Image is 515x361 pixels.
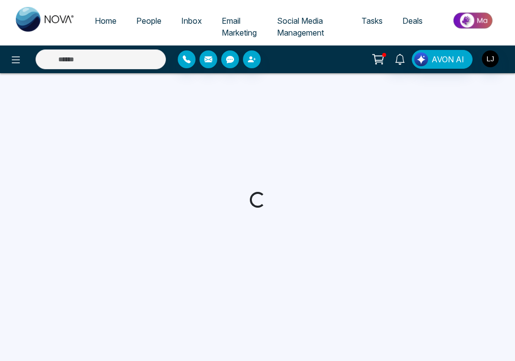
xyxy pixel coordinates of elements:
[437,9,509,32] img: Market-place.gif
[432,53,464,65] span: AVON AI
[412,50,473,69] button: AVON AI
[277,16,324,38] span: Social Media Management
[361,16,383,26] span: Tasks
[126,11,171,30] a: People
[85,11,126,30] a: Home
[393,11,433,30] a: Deals
[136,16,161,26] span: People
[482,50,499,67] img: User Avatar
[402,16,423,26] span: Deals
[267,11,352,42] a: Social Media Management
[181,16,202,26] span: Inbox
[352,11,393,30] a: Tasks
[16,7,75,32] img: Nova CRM Logo
[414,52,428,66] img: Lead Flow
[212,11,267,42] a: Email Marketing
[171,11,212,30] a: Inbox
[95,16,117,26] span: Home
[222,16,257,38] span: Email Marketing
